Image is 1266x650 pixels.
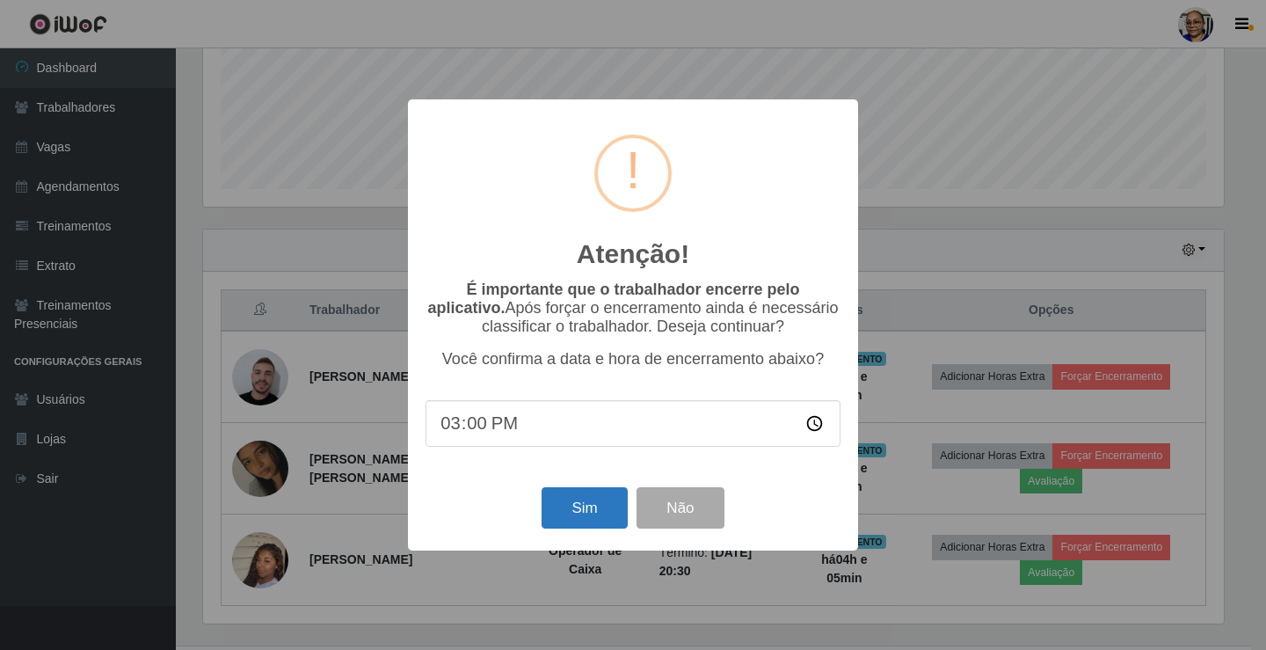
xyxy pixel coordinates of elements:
[542,487,627,529] button: Sim
[426,281,840,336] p: Após forçar o encerramento ainda é necessário classificar o trabalhador. Deseja continuar?
[637,487,724,529] button: Não
[427,281,799,317] b: É importante que o trabalhador encerre pelo aplicativo.
[577,238,689,270] h2: Atenção!
[426,350,840,369] p: Você confirma a data e hora de encerramento abaixo?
